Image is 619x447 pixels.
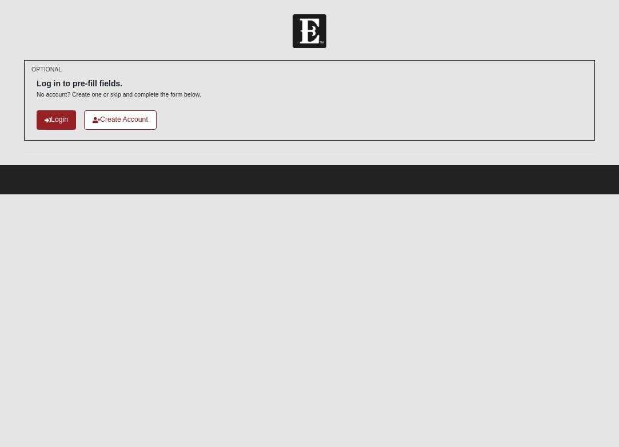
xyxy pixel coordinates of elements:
[37,110,76,129] a: Login
[293,14,326,48] img: Church of Eleven22 Logo
[31,65,62,74] small: OPTIONAL
[84,110,157,129] a: Create Account
[37,79,201,89] h6: Log in to pre-fill fields.
[37,90,201,99] p: No account? Create one or skip and complete the form below.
